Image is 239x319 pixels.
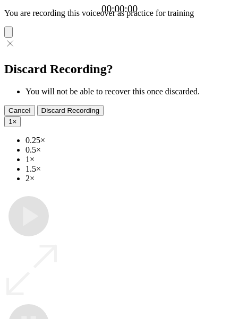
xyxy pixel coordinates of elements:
li: 1.5× [25,164,235,174]
li: You will not be able to recover this once discarded. [25,87,235,96]
button: Cancel [4,105,35,116]
li: 2× [25,174,235,183]
a: 00:00:00 [101,3,138,15]
button: 1× [4,116,21,127]
li: 0.25× [25,136,235,145]
span: 1 [8,118,12,126]
button: Discard Recording [37,105,104,116]
h2: Discard Recording? [4,62,235,76]
li: 0.5× [25,145,235,155]
p: You are recording this voiceover as practice for training [4,8,235,18]
li: 1× [25,155,235,164]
